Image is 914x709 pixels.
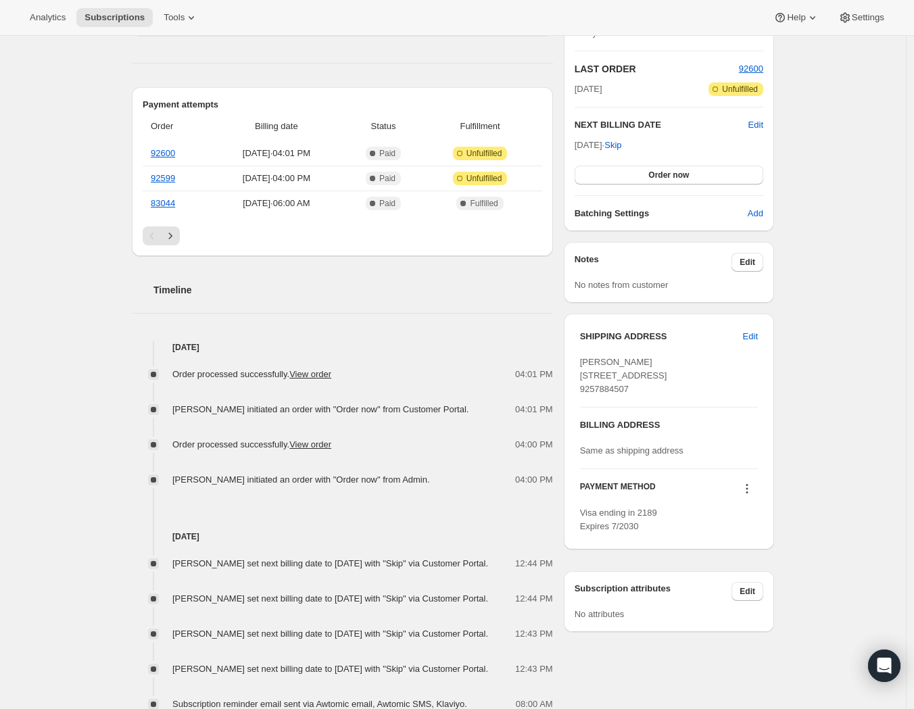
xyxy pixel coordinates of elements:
[739,62,763,76] button: 92600
[153,283,553,297] h2: Timeline
[515,557,553,570] span: 12:44 PM
[731,253,763,272] button: Edit
[852,12,884,23] span: Settings
[739,64,763,74] a: 92600
[212,147,340,160] span: [DATE] · 04:01 PM
[735,326,766,347] button: Edit
[515,662,553,676] span: 12:43 PM
[151,173,175,183] a: 92599
[379,148,395,159] span: Paid
[515,627,553,641] span: 12:43 PM
[575,118,748,132] h2: NEXT BILLING DATE
[748,118,763,132] button: Edit
[164,12,185,23] span: Tools
[580,481,656,499] h3: PAYMENT METHOD
[722,84,758,95] span: Unfulfilled
[212,120,340,133] span: Billing date
[515,368,553,381] span: 04:01 PM
[132,530,553,543] h4: [DATE]
[151,148,175,158] a: 92600
[575,82,602,96] span: [DATE]
[151,198,175,208] a: 83044
[596,135,629,156] button: Skip
[212,197,340,210] span: [DATE] · 06:00 AM
[426,120,533,133] span: Fulfillment
[172,404,468,414] span: [PERSON_NAME] initiated an order with "Order now" from Customer Portal.
[289,439,331,449] a: View order
[731,582,763,601] button: Edit
[648,170,689,180] span: Order now
[575,166,763,185] button: Order now
[470,198,498,209] span: Fulfilled
[580,330,743,343] h3: SHIPPING ADDRESS
[379,198,395,209] span: Paid
[740,257,755,268] span: Edit
[172,439,331,449] span: Order processed successfully.
[289,369,331,379] a: View order
[76,8,153,27] button: Subscriptions
[85,12,145,23] span: Subscriptions
[143,226,542,245] nav: Pagination
[575,207,748,220] h6: Batching Settings
[172,629,488,639] span: [PERSON_NAME] set next billing date to [DATE] with "Skip" via Customer Portal.
[172,369,331,379] span: Order processed successfully.
[604,139,621,152] span: Skip
[515,592,553,606] span: 12:44 PM
[830,8,892,27] button: Settings
[379,173,395,184] span: Paid
[515,473,553,487] span: 04:00 PM
[349,120,418,133] span: Status
[155,8,206,27] button: Tools
[580,357,667,394] span: [PERSON_NAME] [STREET_ADDRESS] 9257884507
[580,508,657,531] span: Visa ending in 2189 Expires 7/2030
[868,650,900,682] div: Open Intercom Messenger
[515,438,553,451] span: 04:00 PM
[161,226,180,245] button: Next
[515,403,553,416] span: 04:01 PM
[22,8,74,27] button: Analytics
[575,280,669,290] span: No notes from customer
[575,582,732,601] h3: Subscription attributes
[172,474,430,485] span: [PERSON_NAME] initiated an order with "Order now" from Admin.
[172,664,488,674] span: [PERSON_NAME] set next billing date to [DATE] with "Skip" via Customer Portal.
[143,98,542,112] h2: Payment attempts
[575,609,625,619] span: No attributes
[132,341,553,354] h4: [DATE]
[787,12,805,23] span: Help
[466,173,502,184] span: Unfulfilled
[575,62,739,76] h2: LAST ORDER
[172,699,467,709] span: Subscription reminder email sent via Awtomic email, Awtomic SMS, Klaviyo.
[172,593,488,604] span: [PERSON_NAME] set next billing date to [DATE] with "Skip" via Customer Portal.
[575,253,732,272] h3: Notes
[172,558,488,568] span: [PERSON_NAME] set next billing date to [DATE] with "Skip" via Customer Portal.
[580,445,683,456] span: Same as shipping address
[143,112,208,141] th: Order
[748,207,763,220] span: Add
[466,148,502,159] span: Unfulfilled
[740,203,771,224] button: Add
[575,140,622,150] span: [DATE] ·
[30,12,66,23] span: Analytics
[743,330,758,343] span: Edit
[740,586,755,597] span: Edit
[580,418,758,432] h3: BILLING ADDRESS
[765,8,827,27] button: Help
[212,172,340,185] span: [DATE] · 04:00 PM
